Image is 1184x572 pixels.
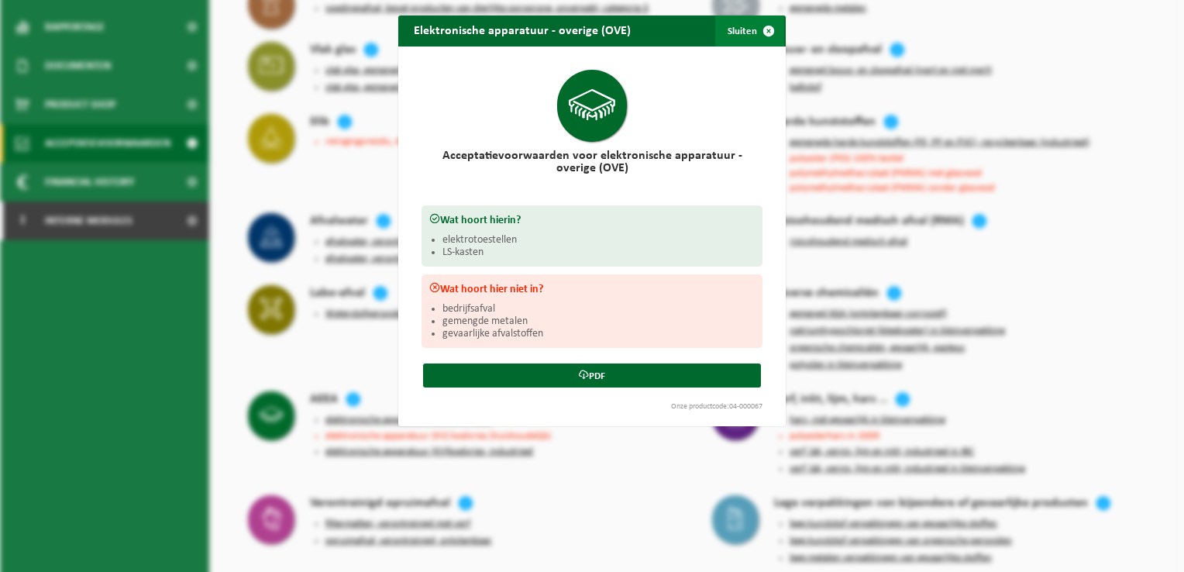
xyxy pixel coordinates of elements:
[442,246,755,259] li: LS-kasten
[442,328,755,340] li: gevaarlijke afvalstoffen
[414,403,770,411] div: Onze productcode:04-000067
[422,150,762,174] h2: Acceptatievoorwaarden voor elektronische apparatuur - overige (OVE)
[442,234,755,246] li: elektrotoestellen
[423,364,761,388] a: PDF
[429,213,755,226] h3: Wat hoort hierin?
[442,303,755,315] li: bedrijfsafval
[398,16,646,45] h2: Elektronische apparatuur - overige (OVE)
[429,282,755,295] h3: Wat hoort hier niet in?
[715,16,784,47] button: Sluiten
[442,315,755,328] li: gemengde metalen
